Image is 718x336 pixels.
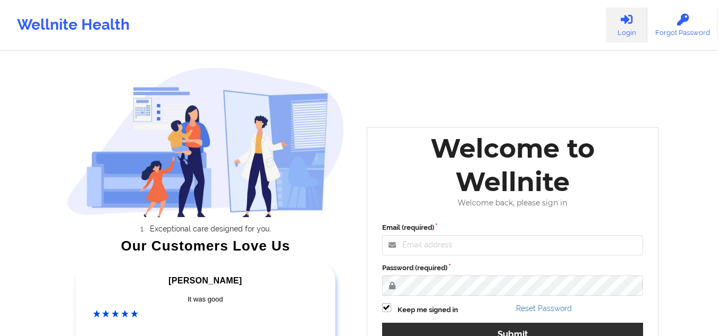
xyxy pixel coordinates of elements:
img: wellnite-auth-hero_200.c722682e.png [67,67,344,217]
li: Exceptional care designed for you. [77,225,344,233]
input: Email address [382,235,644,255]
a: Reset Password [516,304,572,313]
div: Our Customers Love Us [67,240,344,251]
span: [PERSON_NAME] [168,276,242,285]
a: Login [606,7,647,42]
div: Welcome to Wellnite [375,132,651,199]
label: Password (required) [382,263,644,273]
a: Forgot Password [647,7,718,42]
label: Keep me signed in [398,305,458,315]
div: Welcome back, please sign in [375,199,651,208]
label: Email (required) [382,222,644,233]
div: It was good [93,294,318,305]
